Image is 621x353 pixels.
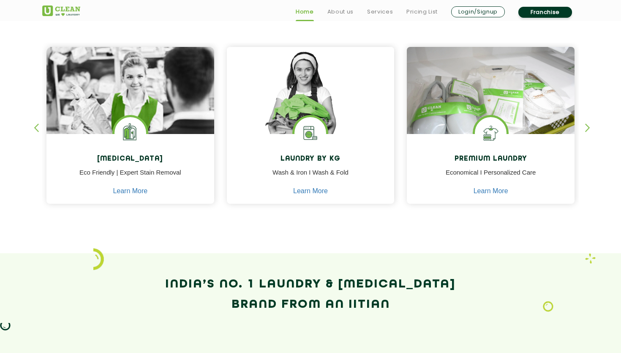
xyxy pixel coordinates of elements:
a: Franchise [518,7,572,18]
a: Home [296,7,314,17]
img: laundry done shoes and clothes [407,47,575,159]
p: Wash & Iron I Wash & Fold [233,168,388,187]
h4: [MEDICAL_DATA] [53,155,208,163]
img: Drycleaners near me [46,47,214,182]
h4: Laundry by Kg [233,155,388,163]
img: icon_2.png [93,248,104,270]
a: Pricing List [406,7,438,17]
h4: Premium Laundry [413,155,568,163]
img: laundry washing machine [294,117,326,149]
p: Economical I Personalized Care [413,168,568,187]
h2: India’s No. 1 Laundry & [MEDICAL_DATA] Brand from an IITian [42,274,579,315]
a: Learn More [113,187,147,195]
a: Learn More [474,187,508,195]
a: Learn More [293,187,328,195]
img: a girl with laundry basket [227,47,395,159]
p: Eco Friendly | Expert Stain Removal [53,168,208,187]
a: Services [367,7,393,17]
img: Laundry Services near me [114,117,146,149]
a: Login/Signup [451,6,505,17]
img: Shoes Cleaning [475,117,507,149]
a: About us [327,7,354,17]
img: Laundry [543,301,553,312]
img: UClean Laundry and Dry Cleaning [42,5,80,16]
img: Laundry wash and iron [585,253,596,264]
